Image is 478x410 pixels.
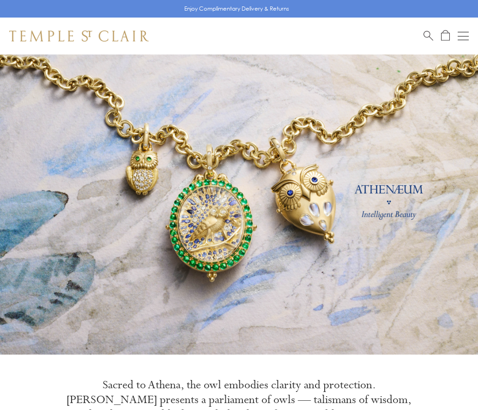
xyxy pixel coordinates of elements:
a: Search [424,30,433,42]
img: Temple St. Clair [9,30,149,42]
p: Enjoy Complimentary Delivery & Returns [184,4,289,13]
a: Open Shopping Bag [441,30,450,42]
button: Open navigation [458,30,469,42]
